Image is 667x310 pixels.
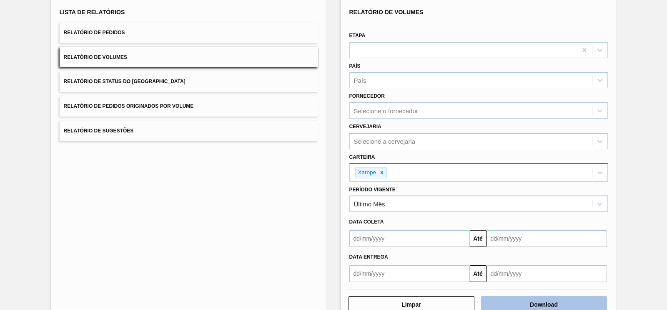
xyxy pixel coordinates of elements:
span: Relatório de Pedidos Originados por Volume [64,103,194,109]
button: Relatório de Pedidos [60,23,318,43]
span: Data entrega [349,254,388,260]
button: Até [470,230,486,247]
label: Carteira [349,154,375,160]
button: Relatório de Status do [GEOGRAPHIC_DATA] [60,71,318,92]
span: Relatório de Volumes [349,9,424,15]
div: Selecione a cervejaria [354,137,416,145]
div: Selecione o fornecedor [354,107,418,114]
input: dd/mm/yyyy [486,265,607,282]
input: dd/mm/yyyy [349,265,470,282]
span: Relatório de Volumes [64,54,127,60]
div: Xarope [356,168,378,178]
input: dd/mm/yyyy [349,230,470,247]
span: Data coleta [349,219,384,225]
label: Período Vigente [349,187,396,193]
span: Relatório de Sugestões [64,128,134,134]
label: Fornecedor [349,93,385,99]
span: Relatório de Pedidos [64,30,125,36]
button: Relatório de Sugestões [60,121,318,141]
span: Relatório de Status do [GEOGRAPHIC_DATA] [64,79,186,84]
label: Etapa [349,33,366,38]
label: País [349,63,361,69]
button: Até [470,265,486,282]
button: Relatório de Pedidos Originados por Volume [60,96,318,117]
div: Último Mês [354,201,385,208]
span: Lista de Relatórios [60,9,125,15]
label: Cervejaria [349,124,381,130]
input: dd/mm/yyyy [486,230,607,247]
button: Relatório de Volumes [60,47,318,68]
div: País [354,77,366,84]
